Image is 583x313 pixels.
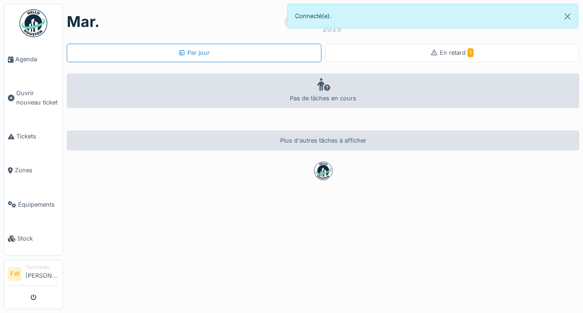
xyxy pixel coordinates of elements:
a: FW Technicien[PERSON_NAME] [8,264,59,286]
div: Pas de tâches en cours [67,73,579,108]
h1: mar. [67,13,100,31]
li: FW [8,267,22,281]
span: Équipements [18,200,59,209]
img: badge-BVDL4wpA.svg [314,162,333,180]
a: Tickets [4,119,63,153]
img: Badge_color-CXgf-gQk.svg [19,9,47,37]
span: Stock [17,234,59,243]
span: En retard [440,49,474,56]
span: Tickets [16,132,59,141]
a: Agenda [4,42,63,76]
span: Ouvrir nouveau ticket [16,89,59,106]
div: Connecté(e). [287,4,579,28]
span: 1 [468,48,474,57]
div: Plus d'autres tâches à afficher [67,130,579,150]
a: Équipements [4,188,63,222]
li: [PERSON_NAME] [26,264,59,284]
a: Zones [4,153,63,187]
div: Par jour [178,48,210,57]
span: Agenda [15,55,59,64]
button: Close [557,4,578,29]
span: Zones [15,166,59,175]
a: Ouvrir nouveau ticket [4,76,63,119]
div: Technicien [26,264,59,271]
div: 2025 [322,23,341,34]
a: Stock [4,222,63,255]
